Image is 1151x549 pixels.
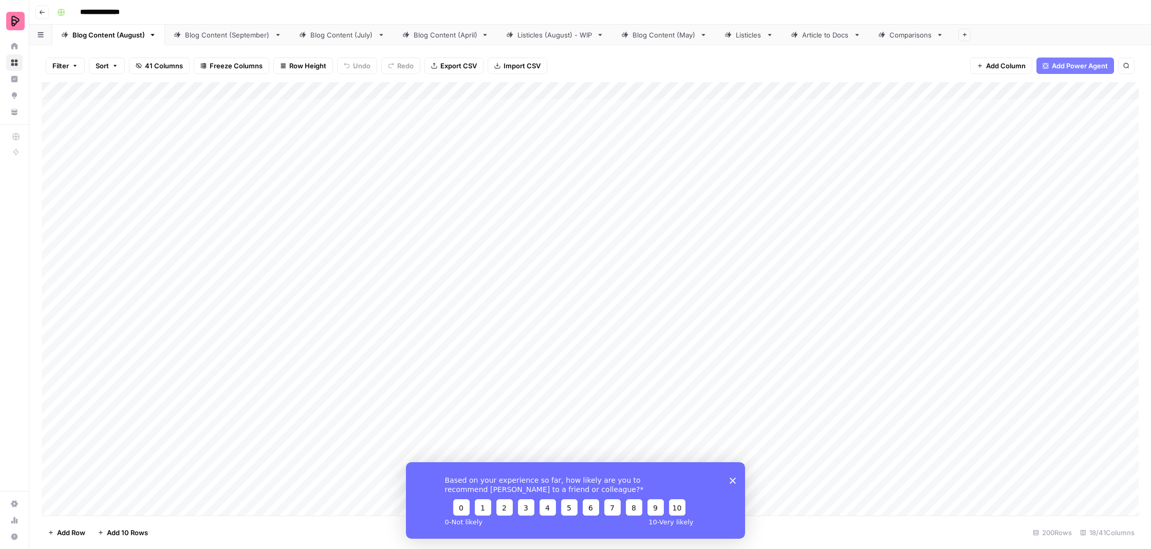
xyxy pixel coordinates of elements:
span: Row Height [289,61,326,71]
span: Import CSV [504,61,541,71]
div: 18/41 Columns [1076,524,1139,541]
a: Insights [6,71,23,87]
button: 41 Columns [129,58,190,74]
span: Freeze Columns [210,61,263,71]
span: Undo [353,61,370,71]
a: Listicles (August) - WIP [497,25,612,45]
img: Preply Logo [6,12,25,30]
a: Browse [6,54,23,71]
a: Blog Content (April) [394,25,497,45]
span: Add 10 Rows [107,527,148,538]
a: Comparisons [869,25,952,45]
button: Import CSV [488,58,547,74]
div: Blog Content (August) [72,30,145,40]
button: Filter [46,58,85,74]
a: Blog Content (September) [165,25,290,45]
a: Blog Content (May) [612,25,716,45]
a: Usage [6,512,23,528]
span: Export CSV [440,61,477,71]
button: Add Power Agent [1036,58,1114,74]
span: Redo [397,61,414,71]
a: Blog Content (July) [290,25,394,45]
button: Export CSV [424,58,484,74]
span: Add Column [986,61,1026,71]
span: Sort [96,61,109,71]
button: Redo [381,58,420,74]
span: Add Row [57,527,85,538]
iframe: Survey from AirOps [406,462,745,539]
div: Blog Content (July) [310,30,374,40]
button: Add Column [970,58,1032,74]
div: 200 Rows [1029,524,1076,541]
button: Add 10 Rows [91,524,154,541]
div: Listicles (August) - WIP [517,30,592,40]
button: Row Height [273,58,333,74]
button: Workspace: Preply [6,8,23,34]
button: Add Row [42,524,91,541]
button: Undo [337,58,377,74]
span: Add Power Agent [1052,61,1108,71]
a: Article to Docs [782,25,869,45]
div: Article to Docs [802,30,849,40]
button: Freeze Columns [194,58,269,74]
a: Opportunities [6,87,23,104]
span: Filter [52,61,69,71]
span: 41 Columns [145,61,183,71]
a: Home [6,38,23,54]
a: Blog Content (August) [52,25,165,45]
div: Blog Content (April) [414,30,477,40]
div: Comparisons [889,30,932,40]
button: Sort [89,58,125,74]
a: Settings [6,496,23,512]
div: Listicles [736,30,762,40]
div: Blog Content (September) [185,30,270,40]
button: Help + Support [6,528,23,545]
div: Blog Content (May) [633,30,696,40]
a: Your Data [6,104,23,120]
a: Listicles [716,25,782,45]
